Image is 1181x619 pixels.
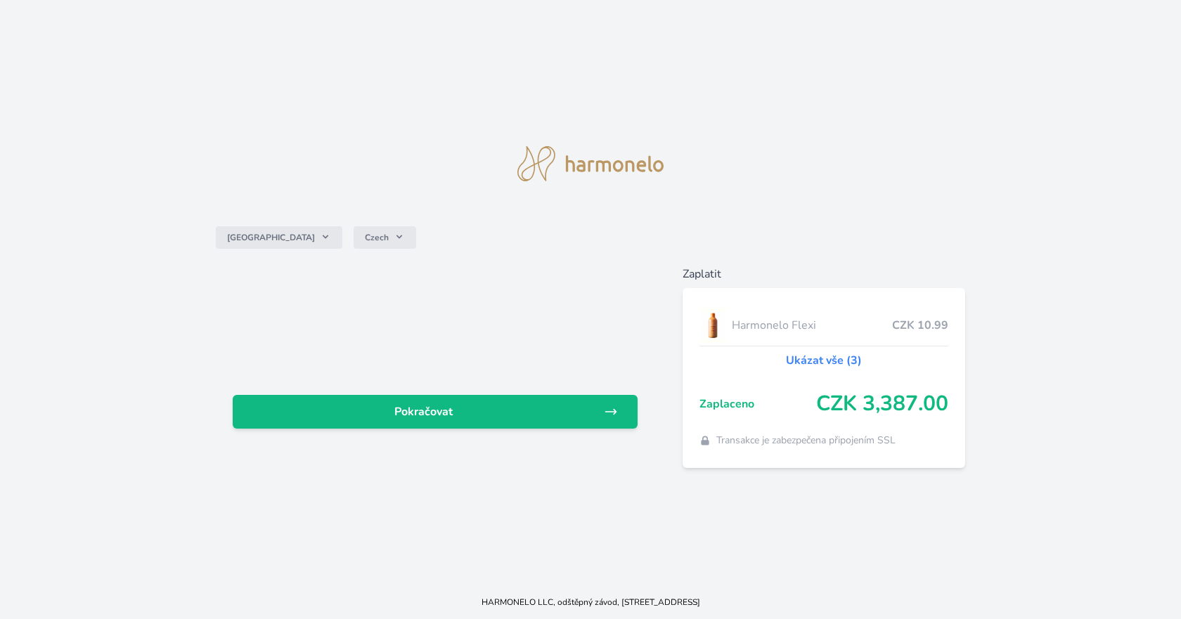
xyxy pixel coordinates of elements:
[892,317,948,334] span: CZK 10.99
[816,391,948,417] span: CZK 3,387.00
[233,395,638,429] a: Pokračovat
[699,396,817,412] span: Zaplaceno
[699,308,726,343] img: CLEAN_FLEXI_se_stinem_x-hi_(1)-lo.jpg
[716,434,896,448] span: Transakce je zabezpečena připojením SSL
[227,232,315,243] span: [GEOGRAPHIC_DATA]
[244,403,604,420] span: Pokračovat
[216,226,342,249] button: [GEOGRAPHIC_DATA]
[517,146,664,181] img: logo.svg
[365,232,389,243] span: Czech
[354,226,416,249] button: Czech
[786,352,862,369] a: Ukázat vše (3)
[683,266,966,282] h6: Zaplatit
[732,317,893,334] span: Harmonelo Flexi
